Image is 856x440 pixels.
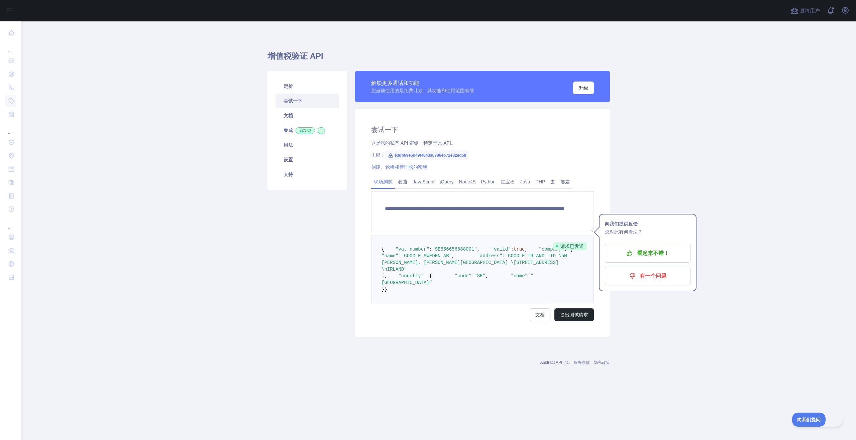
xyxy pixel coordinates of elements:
span: "country" [398,273,424,279]
font: Java [520,179,530,184]
font: 这是您的私有 API 密钥，特定于此 API。 [371,140,456,146]
a: 尝试一下 [276,94,339,108]
button: 提出测试请求 [554,308,594,321]
font: 您对此有何看法？ [605,229,642,235]
font: 红宝石 [501,179,515,184]
span: } [382,287,384,292]
font: e3db69e6d49f4643a0786eb72e32ed58 [395,153,466,158]
a: 定价 [276,79,339,94]
span: "GOOGLE IRLAND LTD \nM [PERSON_NAME], [PERSON_NAME][GEOGRAPHIC_DATA] \[STREET_ADDRESS] \nIRLAND" [382,253,570,272]
span: : [471,273,474,279]
span: "valid" [491,247,511,252]
span: "code" [454,273,471,279]
font: 设置 [284,157,293,162]
span: , [525,247,528,252]
font: 升级 [579,85,588,91]
span: "SE" [474,273,486,279]
font: 现场测试 [374,179,393,184]
span: : [511,247,514,252]
font: 您当前使用的是免费计划，其功能和使用范围有限 [371,88,474,93]
span: , [486,273,488,279]
span: "SE556656688001" [432,247,477,252]
font: 增值税验证 API [267,51,323,60]
font: Python [481,179,496,184]
a: 用法 [276,138,339,152]
span: "vat_number" [396,247,429,252]
font: JavaScript [413,179,434,184]
font: 主键： [371,152,385,158]
span: { [382,247,384,252]
a: 设置 [276,152,339,167]
font: 邀请用户 [800,8,820,13]
a: 集成新功能 [276,123,339,138]
span: "address" [477,253,503,259]
font: 去 [550,179,555,184]
font: ... [8,48,11,53]
span: } [384,287,387,292]
span: : [528,273,530,279]
a: 支持 [276,167,339,182]
span: }, [382,273,387,279]
font: 文档 [535,312,545,317]
span: : [429,247,432,252]
font: NodeJS [459,179,476,184]
font: 解锁更多通话和功能 [371,80,419,86]
span: : [502,253,505,259]
font: 尝试一下 [284,98,302,104]
a: 文档 [276,108,339,123]
font: 尝试一下 [371,126,398,133]
font: ... [8,225,11,230]
iframe: 切换客户支持 [792,413,843,427]
span: : { [424,273,432,279]
button: 邀请用户 [789,5,821,16]
font: 邮差 [560,179,570,184]
font: ... [8,130,11,135]
a: Abstract API Inc. [540,360,570,365]
span: : [398,253,401,259]
a: 文档 [530,308,550,321]
font: 请求已发送 [560,244,584,249]
font: PHP [536,179,545,184]
font: 用法 [284,142,293,148]
span: , [452,253,454,259]
a: 隐私政策 [594,360,610,365]
font: 向我们提供反馈 [605,221,638,227]
span: "name" [511,273,528,279]
font: 新功能 [299,128,311,133]
font: 支持 [284,172,293,177]
button: 升级 [573,82,594,94]
font: 集成 [284,128,293,133]
font: jQuery [440,179,453,184]
font: 文档 [284,113,293,118]
span: true [514,247,525,252]
span: "GOOGLE SWEDEN AB" [401,253,452,259]
font: 定价 [284,84,293,89]
span: "company" [539,247,564,252]
font: 提出测试请求 [560,312,588,317]
a: 创建、轮换和管理您的密钥 [371,164,427,170]
a: 服务条款 [574,360,590,365]
span: "name" [382,253,398,259]
span: , [477,247,480,252]
font: 卷曲 [398,179,407,184]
